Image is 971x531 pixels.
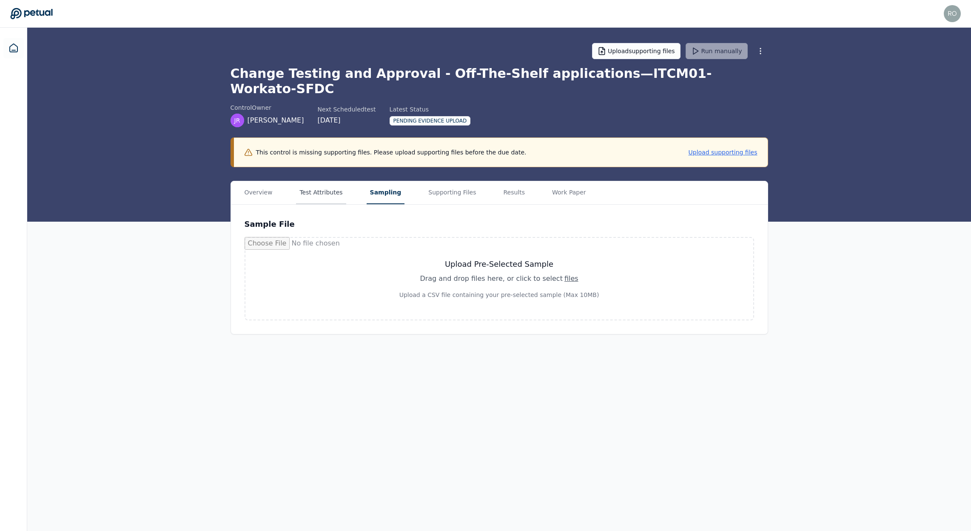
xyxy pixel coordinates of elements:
a: Go to Dashboard [10,8,53,20]
span: [PERSON_NAME] [248,115,304,126]
a: Dashboard [3,38,24,58]
h1: Change Testing and Approval - Off-The-Shelf applications — ITCM01-Workato-SFDC [231,66,768,97]
button: Test Attributes [296,181,346,204]
button: Run manually [686,43,748,59]
p: Upload a CSV file containing your pre-selected sample (Max 10MB) [399,291,599,299]
div: Next Scheduled test [317,105,376,114]
p: This control is missing supporting files. Please upload supporting files before the due date. [256,148,527,157]
button: More Options [753,43,768,59]
button: Uploadsupporting files [592,43,681,59]
button: Work Paper [549,181,589,204]
button: Overview [241,181,276,204]
div: Drag and drop files here , or click to select [399,274,599,284]
img: roberto+klaviyo@petual.ai [944,5,961,22]
div: files [564,274,578,284]
div: Pending Evidence Upload [390,116,471,126]
button: Upload supporting files [689,148,757,157]
span: JR [234,116,240,125]
button: Supporting Files [425,181,479,204]
button: Sampling [367,181,405,204]
div: control Owner [231,103,304,112]
div: Latest Status [390,105,471,114]
h3: Upload Pre-Selected Sample [399,258,599,270]
h3: Sample File [245,218,295,230]
button: Results [500,181,528,204]
div: [DATE] [317,115,376,126]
